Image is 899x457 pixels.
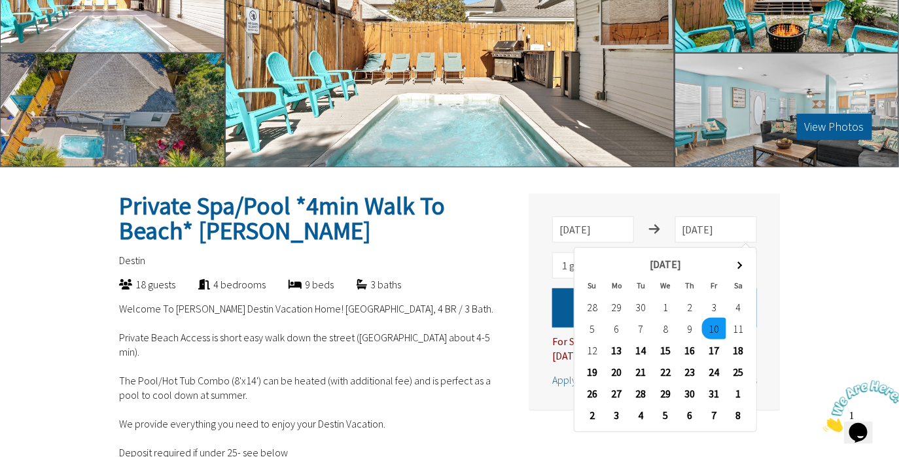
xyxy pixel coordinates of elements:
[702,318,726,339] td: 10
[726,339,750,361] td: 18
[678,275,702,296] th: Th
[678,382,702,404] td: 30
[580,382,605,404] td: 26
[702,404,726,426] td: 7
[726,296,750,318] td: 4
[678,339,702,361] td: 16
[552,216,634,243] input: Check-in
[653,318,677,339] td: 8
[629,318,653,339] td: 7
[580,361,605,382] td: 19
[726,318,750,339] td: 11
[552,288,757,328] button: Check Prices
[702,296,726,318] td: 3
[675,216,757,243] input: Check-out
[702,339,726,361] td: 17
[629,361,653,382] td: 21
[552,373,633,386] span: Apply Promo Code
[629,382,653,404] td: 28
[726,361,750,382] td: 25
[5,5,10,16] span: 1
[678,318,702,339] td: 9
[726,382,750,404] td: 1
[119,254,145,267] span: Destin
[580,318,605,339] td: 5
[629,339,653,361] td: 14
[605,404,629,426] td: 3
[605,318,629,339] td: 6
[580,296,605,318] td: 28
[605,253,726,275] th: [DATE]
[605,361,629,382] td: 20
[334,277,401,292] div: 3 baths
[678,296,702,318] td: 2
[605,296,629,318] td: 29
[818,375,899,437] iframe: chat widget
[629,275,653,296] th: Tu
[678,361,702,382] td: 23
[580,275,605,296] th: Su
[726,275,750,296] th: Sa
[580,339,605,361] td: 12
[653,361,677,382] td: 22
[629,404,653,426] td: 4
[702,275,726,296] th: Fr
[605,339,629,361] td: 13
[653,404,677,426] td: 5
[702,382,726,404] td: 31
[96,277,175,292] div: 18 guests
[266,277,334,292] div: 9 beds
[5,5,86,57] img: Chat attention grabber
[552,328,757,363] div: For Spring Break & Summer 2025 Choose [DATE] to [DATE] to see pricing
[653,275,677,296] th: We
[653,339,677,361] td: 15
[726,404,750,426] td: 8
[605,382,629,404] td: 27
[175,277,266,292] div: 4 bedrooms
[580,404,605,426] td: 2
[119,194,506,243] h2: Private Spa/Pool *4min Walk To Beach* [PERSON_NAME]
[653,382,677,404] td: 29
[605,275,629,296] th: Mo
[653,296,677,318] td: 1
[797,114,872,140] button: View Photos
[702,361,726,382] td: 24
[678,404,702,426] td: 6
[629,296,653,318] td: 30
